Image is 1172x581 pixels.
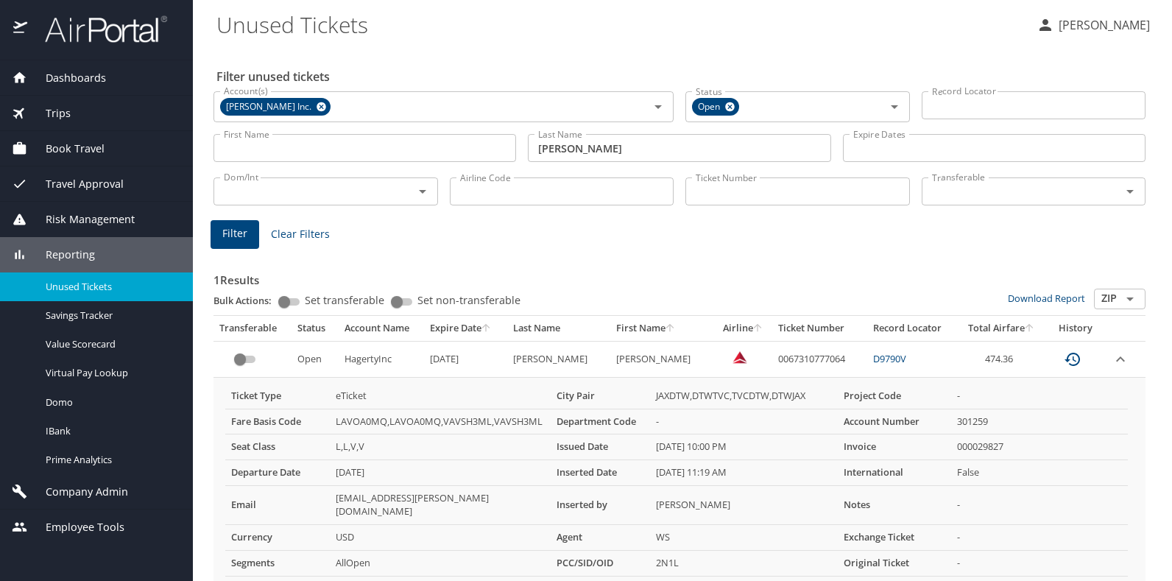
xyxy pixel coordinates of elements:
th: Inserted Date [551,460,650,486]
th: Department Code [551,409,650,434]
button: Clear Filters [265,221,336,248]
span: Employee Tools [27,519,124,535]
button: Open [412,181,433,202]
th: Currency [225,525,330,551]
td: eTicket [330,384,551,409]
td: AllOpen [330,550,551,576]
th: Record Locator [867,316,957,341]
td: - [951,384,1128,409]
button: expand row [1112,351,1129,368]
th: International [838,460,950,486]
img: airportal-logo.png [29,15,167,43]
td: [PERSON_NAME] [650,486,839,525]
th: Exchange Ticket [838,525,950,551]
div: Open [692,98,739,116]
th: History [1046,316,1106,341]
th: Seat Class [225,434,330,460]
button: sort [753,324,763,334]
th: Project Code [838,384,950,409]
button: [PERSON_NAME] [1031,12,1156,38]
span: Reporting [27,247,95,263]
p: [PERSON_NAME] [1054,16,1150,34]
span: Clear Filters [271,225,330,244]
td: L,L,V,V [330,434,551,460]
span: Set non-transferable [417,295,520,306]
td: [DATE] [424,341,506,377]
button: sort [666,324,676,334]
button: Open [1120,289,1140,309]
span: Book Travel [27,141,105,157]
th: Fare Basis Code [225,409,330,434]
img: icon-airportal.png [13,15,29,43]
td: HagertyInc [339,341,425,377]
span: Trips [27,105,71,122]
th: Total Airfare [958,316,1046,341]
p: Bulk Actions: [213,294,283,307]
th: Account Number [838,409,950,434]
h3: 1 Results [213,263,1145,289]
span: Open [692,99,729,115]
button: Open [1120,181,1140,202]
span: Travel Approval [27,176,124,192]
span: Risk Management [27,211,135,228]
td: [PERSON_NAME] [507,341,610,377]
th: Invoice [838,434,950,460]
th: Last Name [507,316,610,341]
th: Inserted by [551,486,650,525]
td: Open [292,341,339,377]
td: 2N1L [650,550,839,576]
span: Set transferable [305,295,384,306]
span: Domo [46,395,175,409]
span: IBank [46,424,175,438]
td: LAVOA0MQ,LAVOA0MQ,VAVSH3ML,VAVSH3ML [330,409,551,434]
a: D9790V [873,352,906,365]
span: Unused Tickets [46,280,175,294]
th: Ticket Type [225,384,330,409]
a: Download Report [1008,292,1085,305]
span: Filter [222,225,247,243]
td: [DATE] [330,460,551,486]
button: Filter [211,220,259,249]
td: [PERSON_NAME] [610,341,713,377]
td: 301259 [951,409,1128,434]
button: Open [648,96,668,117]
th: Email [225,486,330,525]
td: - [951,486,1128,525]
th: Original Ticket [838,550,950,576]
table: more info about unused tickets [225,384,1128,577]
span: Dashboards [27,70,106,86]
img: Delta Airlines [732,350,747,365]
td: USD [330,525,551,551]
h2: Filter unused tickets [216,65,1148,88]
td: 0067310777064 [772,341,867,377]
button: sort [1025,324,1035,334]
th: Expire Date [424,316,506,341]
th: Account Name [339,316,425,341]
span: Prime Analytics [46,453,175,467]
th: City Pair [551,384,650,409]
td: [DATE] 10:00 PM [650,434,839,460]
h1: Unused Tickets [216,1,1025,47]
th: Airline [714,316,773,341]
th: Departure Date [225,460,330,486]
button: sort [481,324,492,334]
th: First Name [610,316,713,341]
button: Open [884,96,905,117]
th: PCC/SID/OID [551,550,650,576]
td: [EMAIL_ADDRESS][PERSON_NAME][DOMAIN_NAME] [330,486,551,525]
td: 000029827 [951,434,1128,460]
div: [PERSON_NAME] Inc. [220,98,331,116]
span: [PERSON_NAME] Inc. [220,99,320,115]
th: Segments [225,550,330,576]
span: Value Scorecard [46,337,175,351]
td: JAXDTW,DTWTVC,TVCDTW,DTWJAX [650,384,839,409]
th: Status [292,316,339,341]
td: [DATE] 11:19 AM [650,460,839,486]
td: 474.36 [958,341,1046,377]
th: Agent [551,525,650,551]
th: Notes [838,486,950,525]
th: Ticket Number [772,316,867,341]
td: - [951,550,1128,576]
td: - [650,409,839,434]
span: Virtual Pay Lookup [46,366,175,380]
